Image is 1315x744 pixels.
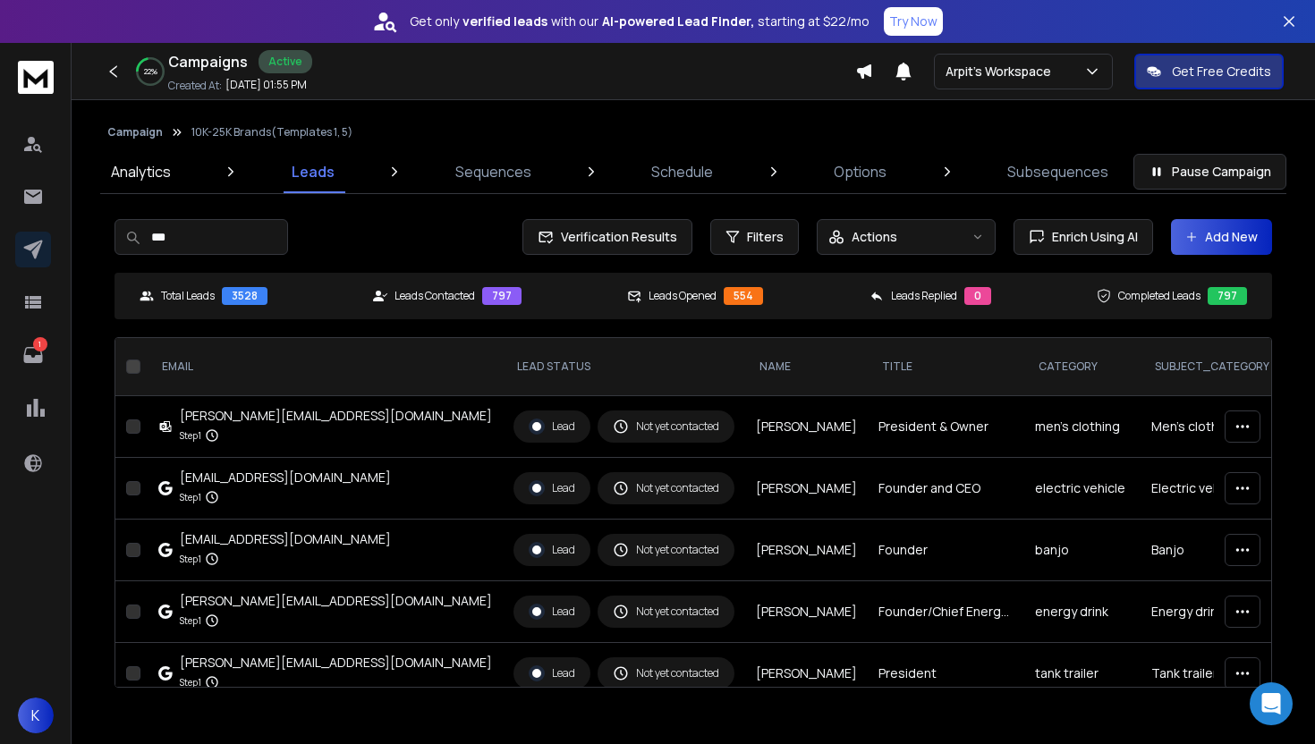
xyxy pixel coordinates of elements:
[144,66,157,77] p: 22 %
[602,13,754,30] strong: AI-powered Lead Finder,
[445,150,542,193] a: Sequences
[1141,458,1284,520] td: Electric vehicle
[1024,520,1141,581] td: banjo
[455,161,531,182] p: Sequences
[503,338,745,396] th: LEAD STATUS
[1024,396,1141,458] td: men's clothing
[462,13,547,30] strong: verified leads
[852,228,897,246] p: Actions
[868,338,1024,396] th: title
[868,581,1024,643] td: Founder/Chief Energy Officer
[1024,581,1141,643] td: energy drink
[180,469,391,486] div: [EMAIL_ADDRESS][DOMAIN_NAME]
[1208,287,1247,305] div: 797
[180,488,201,506] p: Step 1
[747,228,784,246] span: Filters
[33,337,47,351] p: 1
[180,407,492,425] div: [PERSON_NAME][EMAIL_ADDRESS][DOMAIN_NAME]
[259,50,312,73] div: Active
[1134,54,1284,89] button: Get Free Credits
[868,396,1024,458] td: President & Owner
[946,63,1058,80] p: Arpit's Workspace
[613,418,719,435] div: Not yet contacted
[1141,520,1284,581] td: Banjo
[1141,396,1284,458] td: Men's clothing
[745,581,868,643] td: [PERSON_NAME]
[100,150,182,193] a: Analytics
[613,665,719,681] div: Not yet contacted
[1024,643,1141,705] td: tank trailer
[148,338,503,396] th: EMAIL
[868,458,1024,520] td: Founder and CEO
[522,219,692,255] button: Verification Results
[613,604,719,620] div: Not yet contacted
[180,530,391,548] div: [EMAIL_ADDRESS][DOMAIN_NAME]
[1171,219,1272,255] button: Add New
[1141,581,1284,643] td: Energy drink
[529,418,575,435] div: Lead
[15,337,51,373] a: 1
[1024,338,1141,396] th: category
[161,289,215,303] p: Total Leads
[1133,154,1286,190] button: Pause Campaign
[745,338,868,396] th: NAME
[1250,682,1293,725] div: Open Intercom Messenger
[1045,228,1138,246] span: Enrich Using AI
[1141,338,1284,396] th: subject_category
[180,654,492,672] div: [PERSON_NAME][EMAIL_ADDRESS][DOMAIN_NAME]
[651,161,713,182] p: Schedule
[111,161,171,182] p: Analytics
[613,480,719,496] div: Not yet contacted
[529,480,575,496] div: Lead
[1014,219,1153,255] button: Enrich Using AI
[834,161,887,182] p: Options
[292,161,335,182] p: Leads
[222,287,267,305] div: 3528
[554,228,677,246] span: Verification Results
[891,289,957,303] p: Leads Replied
[410,13,870,30] p: Get only with our starting at $22/mo
[997,150,1119,193] a: Subsequences
[964,287,991,305] div: 0
[1024,458,1141,520] td: electric vehicle
[529,542,575,558] div: Lead
[18,697,54,733] button: K
[724,287,763,305] div: 554
[18,61,54,94] img: logo
[191,125,352,139] p: 10K-25K Brands(Templates 1, 5)
[745,520,868,581] td: [PERSON_NAME]
[868,643,1024,705] td: President
[745,396,868,458] td: [PERSON_NAME]
[1141,643,1284,705] td: Tank trailer
[482,287,522,305] div: 797
[889,13,937,30] p: Try Now
[529,665,575,681] div: Lead
[394,289,475,303] p: Leads Contacted
[168,79,222,93] p: Created At:
[868,520,1024,581] td: Founder
[745,643,868,705] td: [PERSON_NAME]
[884,7,943,36] button: Try Now
[180,592,492,610] div: [PERSON_NAME][EMAIL_ADDRESS][DOMAIN_NAME]
[1118,289,1200,303] p: Completed Leads
[168,51,248,72] h1: Campaigns
[745,458,868,520] td: [PERSON_NAME]
[613,542,719,558] div: Not yet contacted
[1007,161,1108,182] p: Subsequences
[641,150,724,193] a: Schedule
[529,604,575,620] div: Lead
[823,150,897,193] a: Options
[649,289,717,303] p: Leads Opened
[1172,63,1271,80] p: Get Free Credits
[281,150,345,193] a: Leads
[710,219,799,255] button: Filters
[180,550,201,568] p: Step 1
[225,78,307,92] p: [DATE] 01:55 PM
[180,427,201,444] p: Step 1
[107,125,163,139] button: Campaign
[180,673,201,691] p: Step 1
[180,612,201,630] p: Step 1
